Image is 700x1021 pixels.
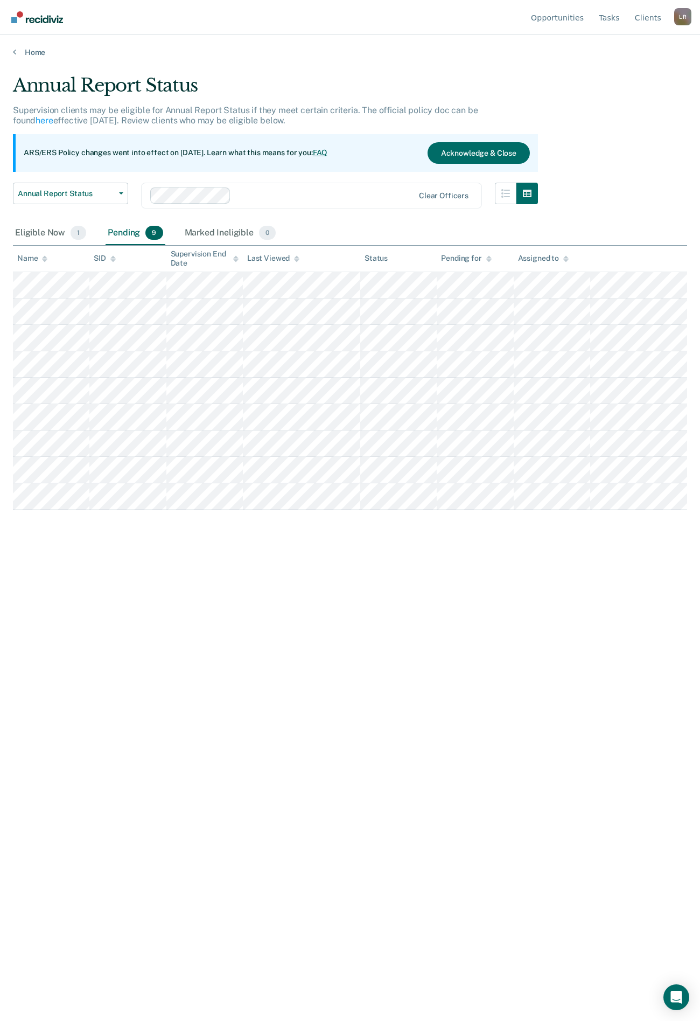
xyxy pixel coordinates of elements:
[419,191,468,200] div: Clear officers
[674,8,691,25] div: L R
[17,254,47,263] div: Name
[365,254,388,263] div: Status
[428,142,530,164] button: Acknowledge & Close
[183,221,278,245] div: Marked Ineligible0
[36,115,53,126] a: here
[13,74,538,105] div: Annual Report Status
[663,984,689,1010] div: Open Intercom Messenger
[94,254,116,263] div: SID
[13,105,478,126] p: Supervision clients may be eligible for Annual Report Status if they meet certain criteria. The o...
[18,189,115,198] span: Annual Report Status
[247,254,299,263] div: Last Viewed
[71,226,86,240] span: 1
[106,221,165,245] div: Pending9
[24,148,327,158] p: ARS/ERS Policy changes went into effect on [DATE]. Learn what this means for you:
[145,226,163,240] span: 9
[171,249,239,268] div: Supervision End Date
[13,47,687,57] a: Home
[441,254,491,263] div: Pending for
[13,183,128,204] button: Annual Report Status
[11,11,63,23] img: Recidiviz
[13,221,88,245] div: Eligible Now1
[518,254,569,263] div: Assigned to
[674,8,691,25] button: Profile dropdown button
[313,148,328,157] a: FAQ
[259,226,276,240] span: 0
